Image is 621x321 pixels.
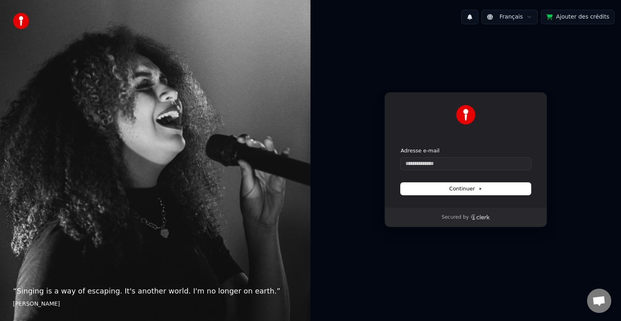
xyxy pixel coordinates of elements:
[13,285,298,297] p: “ Singing is a way of escaping. It's another world. I'm no longer on earth. ”
[456,105,475,125] img: Youka
[401,147,439,154] label: Adresse e-mail
[541,10,615,24] button: Ajouter des crédits
[441,214,469,221] p: Secured by
[13,300,298,308] footer: [PERSON_NAME]
[401,183,531,195] button: Continuer
[449,185,482,192] span: Continuer
[587,289,611,313] div: Ouvrir le chat
[471,214,490,220] a: Clerk logo
[13,13,29,29] img: youka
